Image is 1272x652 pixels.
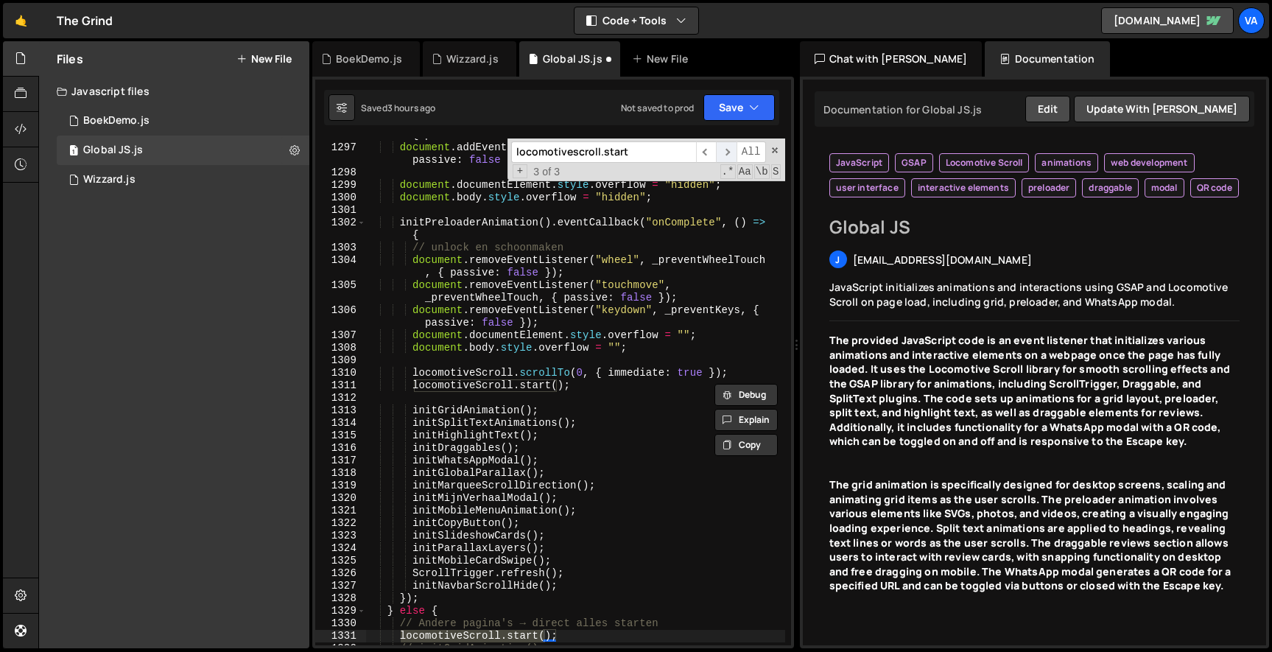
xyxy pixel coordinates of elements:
span: CaseSensitive Search [737,164,753,179]
div: 1324 [315,542,366,555]
span: [EMAIL_ADDRESS][DOMAIN_NAME] [853,253,1032,267]
button: Save [703,94,775,121]
div: 1305 [315,279,366,304]
div: 1319 [315,480,366,492]
button: Edit [1025,96,1070,122]
div: BoekDemo.js [336,52,402,66]
div: BoekDemo.js [83,114,150,127]
span: ​ [716,141,737,163]
a: 🤙 [3,3,39,38]
span: Alt-Enter [737,141,766,163]
span: Locomotive Scroll [946,157,1023,169]
span: user interface [836,182,899,194]
div: 1326 [315,567,366,580]
span: interactive elements [918,182,1009,194]
span: JavaScript initializes animations and interactions using GSAP and Locomotive Scroll on page load,... [829,280,1229,309]
button: Copy [714,434,778,456]
div: 1304 [315,254,366,279]
div: Wizzard.js [83,173,136,186]
h2: Global JS [829,215,1240,239]
strong: The provided JavaScript code is an event listener that initializes various animations and interac... [829,333,1230,448]
span: Whole Word Search [754,164,770,179]
div: 1327 [315,580,366,592]
div: 1312 [315,392,366,404]
span: Toggle Replace mode [513,164,528,178]
div: 1328 [315,592,366,605]
div: 1325 [315,555,366,567]
div: 1314 [315,417,366,430]
button: Explain [714,409,778,431]
div: 1309 [315,354,366,367]
div: New File [632,52,694,66]
span: ​ [696,141,717,163]
div: Documentation for Global JS.js [819,102,983,116]
div: Chat with [PERSON_NAME] [800,41,983,77]
input: Search for [511,141,696,163]
div: Global JS.js [543,52,602,66]
div: 1310 [315,367,366,379]
div: 1320 [315,492,366,505]
div: Documentation [985,41,1109,77]
div: 1302 [315,217,366,242]
button: Update with [PERSON_NAME] [1074,96,1250,122]
button: Debug [714,384,778,406]
span: preloader [1028,182,1069,194]
div: Global JS.js [83,144,143,157]
button: New File [236,53,292,65]
a: [DOMAIN_NAME] [1101,7,1234,34]
span: QR code [1197,182,1232,194]
span: GSAP [902,157,927,169]
div: 1321 [315,505,366,517]
span: j [835,253,840,266]
span: RegExp Search [720,164,736,179]
div: Saved [361,102,436,114]
div: 17048/46901.js [57,106,309,136]
: 17048/46890.js [57,136,309,165]
div: 1317 [315,455,366,467]
div: 3 hours ago [387,102,436,114]
span: 3 of 3 [527,166,566,178]
div: 1301 [315,204,366,217]
div: 1322 [315,517,366,530]
span: JavaScript [836,157,883,169]
div: 1315 [315,430,366,442]
span: web development [1111,157,1187,169]
div: Not saved to prod [621,102,695,114]
div: 1329 [315,605,366,617]
div: 1298 [315,166,366,179]
div: 1323 [315,530,366,542]
div: 1307 [315,329,366,342]
span: Search In Selection [771,164,781,179]
div: 1300 [315,192,366,204]
strong: The grid animation is specifically designed for desktop screens, scaling and animating grid items... [829,477,1231,592]
div: 1318 [315,467,366,480]
div: 1313 [315,404,366,417]
div: 17048/46900.js [57,165,309,194]
div: 1316 [315,442,366,455]
span: modal [1151,182,1178,194]
div: 1297 [315,141,366,166]
div: 1299 [315,179,366,192]
div: 1330 [315,617,366,630]
div: 1311 [315,379,366,392]
h2: Files [57,51,83,67]
button: Code + Tools [574,7,698,34]
div: Javascript files [39,77,309,106]
span: draggable [1089,182,1131,194]
div: 1303 [315,242,366,254]
a: Va [1238,7,1265,34]
span: 1 [69,146,78,158]
div: The Grind [57,12,113,29]
div: Wizzard.js [446,52,499,66]
div: 1308 [315,342,366,354]
span: animations [1041,157,1092,169]
div: 1331 [315,630,366,642]
div: 1306 [315,304,366,329]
